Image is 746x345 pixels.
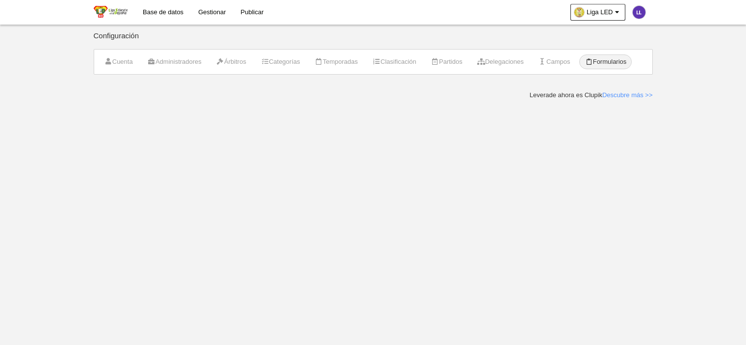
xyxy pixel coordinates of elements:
[533,54,576,69] a: Campos
[99,54,138,69] a: Cuenta
[633,6,645,19] img: c2l6ZT0zMHgzMCZmcz05JnRleHQ9TEwmYmc9NWUzNWIx.png
[256,54,306,69] a: Categorías
[530,91,653,100] div: Leverade ahora es Clupik
[472,54,529,69] a: Delegaciones
[602,91,653,99] a: Descubre más >>
[94,6,128,18] img: Liga LED
[574,7,584,17] img: Oa3ElrZntIAI.30x30.jpg
[587,7,613,17] span: Liga LED
[94,32,653,49] div: Configuración
[309,54,363,69] a: Temporadas
[367,54,422,69] a: Clasificación
[579,54,632,69] a: Formularios
[426,54,468,69] a: Partidos
[142,54,207,69] a: Administradores
[570,4,625,21] a: Liga LED
[211,54,252,69] a: Árbitros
